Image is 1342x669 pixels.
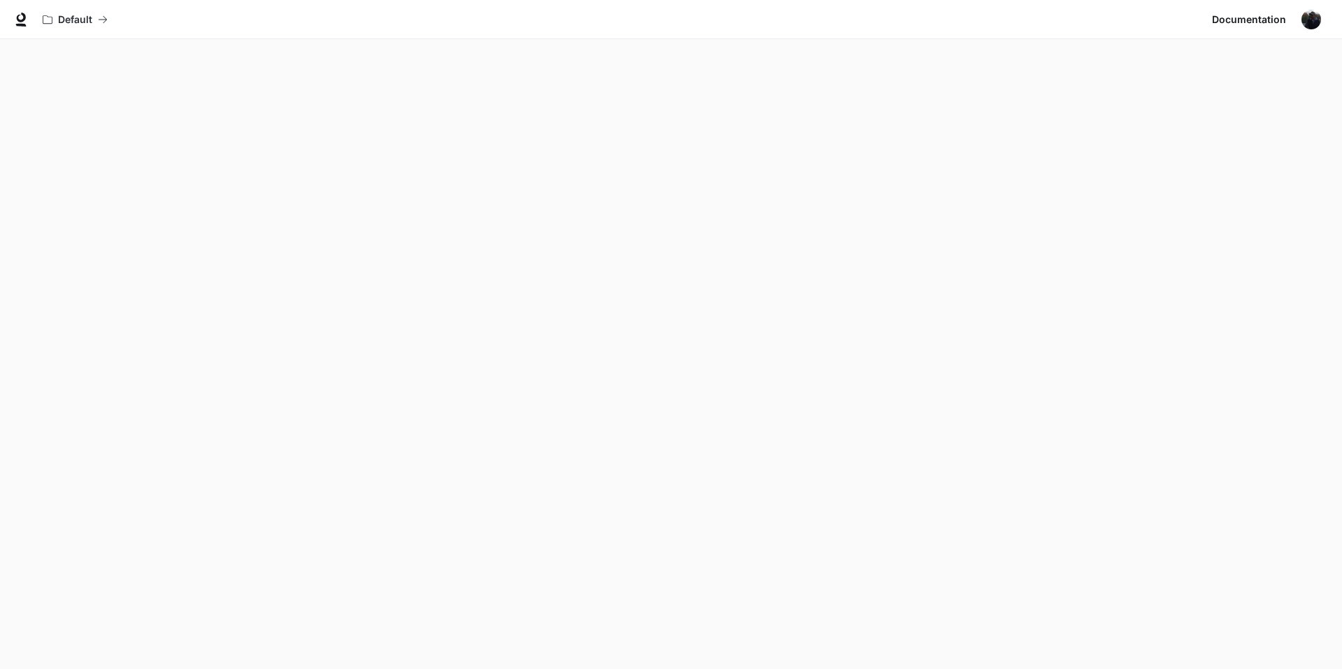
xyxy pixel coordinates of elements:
p: Default [58,14,92,26]
button: User avatar [1297,6,1325,34]
img: User avatar [1301,10,1321,29]
span: Documentation [1212,11,1286,29]
button: All workspaces [36,6,114,34]
a: Documentation [1206,6,1292,34]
